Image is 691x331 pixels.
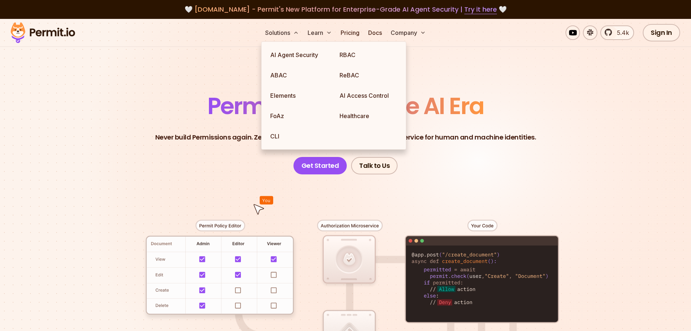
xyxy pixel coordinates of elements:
[600,25,634,40] a: 5.4k
[464,5,497,14] a: Try it here
[293,157,347,174] a: Get Started
[194,5,497,14] span: [DOMAIN_NAME] - Permit's New Platform for Enterprise-Grade AI Agent Security |
[264,65,334,85] a: ABAC
[262,25,302,40] button: Solutions
[334,85,403,106] a: AI Access Control
[334,45,403,65] a: RBAC
[334,65,403,85] a: ReBAC
[264,126,334,146] a: CLI
[388,25,429,40] button: Company
[155,132,536,142] p: Never build Permissions again. Zero-latency fine-grained authorization as a service for human and...
[643,24,680,41] a: Sign In
[365,25,385,40] a: Docs
[264,45,334,65] a: AI Agent Security
[7,20,78,45] img: Permit logo
[613,28,629,37] span: 5.4k
[338,25,362,40] a: Pricing
[17,4,674,15] div: 🤍 🤍
[351,157,398,174] a: Talk to Us
[264,85,334,106] a: Elements
[207,90,484,122] span: Permissions for The AI Era
[305,25,335,40] button: Learn
[264,106,334,126] a: FoAz
[334,106,403,126] a: Healthcare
